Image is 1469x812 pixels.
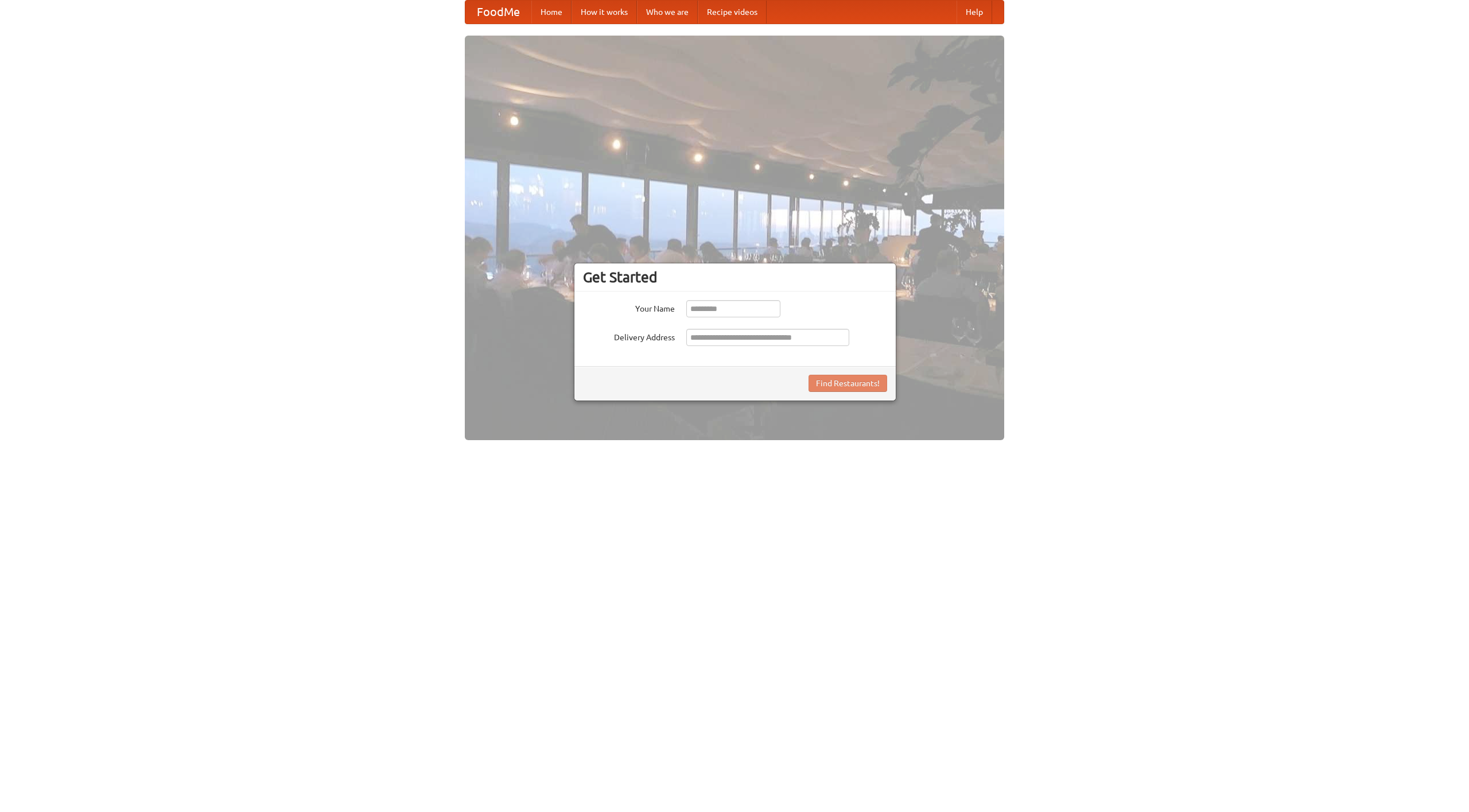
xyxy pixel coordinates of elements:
a: Help [957,1,992,24]
a: Home [531,1,572,24]
a: FoodMe [465,1,531,24]
a: Who we are [637,1,698,24]
a: How it works [572,1,637,24]
label: Your Name [583,300,675,314]
h3: Get Started [583,269,887,286]
label: Delivery Address [583,329,675,343]
a: Recipe videos [698,1,767,24]
button: Find Restaurants! [809,375,887,392]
